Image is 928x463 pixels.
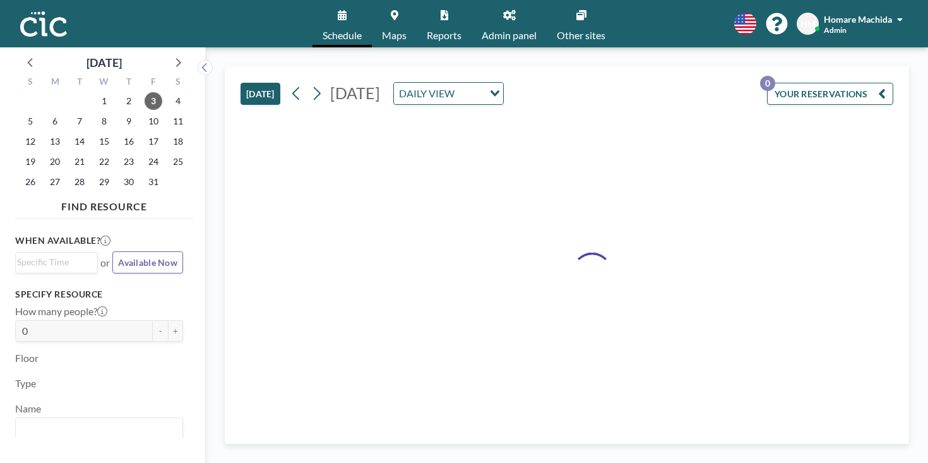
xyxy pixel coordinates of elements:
[169,153,187,171] span: Saturday, October 25, 2025
[18,75,43,91] div: S
[46,153,64,171] span: Monday, October 20, 2025
[71,133,88,150] span: Tuesday, October 14, 2025
[482,30,537,40] span: Admin panel
[71,112,88,130] span: Tuesday, October 7, 2025
[118,257,177,268] span: Available Now
[15,305,107,318] label: How many people?
[71,173,88,191] span: Tuesday, October 28, 2025
[116,75,141,91] div: T
[100,256,110,269] span: or
[145,133,162,150] span: Friday, October 17, 2025
[92,75,117,91] div: W
[169,112,187,130] span: Saturday, October 11, 2025
[46,112,64,130] span: Monday, October 6, 2025
[800,18,816,30] span: HM
[760,76,775,91] p: 0
[46,133,64,150] span: Monday, October 13, 2025
[557,30,605,40] span: Other sites
[165,75,190,91] div: S
[15,195,193,213] h4: FIND RESOURCE
[17,421,175,437] input: Search for option
[427,30,461,40] span: Reports
[396,85,457,102] span: DAILY VIEW
[95,112,113,130] span: Wednesday, October 8, 2025
[21,133,39,150] span: Sunday, October 12, 2025
[767,83,893,105] button: YOUR RESERVATIONS0
[145,153,162,171] span: Friday, October 24, 2025
[15,402,41,415] label: Name
[824,25,847,35] span: Admin
[824,14,892,25] span: Homare Machida
[169,92,187,110] span: Saturday, October 4, 2025
[15,289,183,300] h3: Specify resource
[95,153,113,171] span: Wednesday, October 22, 2025
[145,173,162,191] span: Friday, October 31, 2025
[458,85,482,102] input: Search for option
[86,54,122,71] div: [DATE]
[95,173,113,191] span: Wednesday, October 29, 2025
[71,153,88,171] span: Tuesday, October 21, 2025
[145,92,162,110] span: Friday, October 3, 2025
[46,173,64,191] span: Monday, October 27, 2025
[15,352,39,364] label: Floor
[15,377,36,390] label: Type
[21,173,39,191] span: Sunday, October 26, 2025
[141,75,165,91] div: F
[95,133,113,150] span: Wednesday, October 15, 2025
[394,83,503,104] div: Search for option
[168,320,183,342] button: +
[330,83,380,102] span: [DATE]
[120,133,138,150] span: Thursday, October 16, 2025
[120,92,138,110] span: Thursday, October 2, 2025
[120,173,138,191] span: Thursday, October 30, 2025
[68,75,92,91] div: T
[323,30,362,40] span: Schedule
[112,251,183,274] button: Available Now
[153,320,168,342] button: -
[21,153,39,171] span: Sunday, October 19, 2025
[17,255,90,269] input: Search for option
[21,112,39,130] span: Sunday, October 5, 2025
[95,92,113,110] span: Wednesday, October 1, 2025
[145,112,162,130] span: Friday, October 10, 2025
[120,112,138,130] span: Thursday, October 9, 2025
[169,133,187,150] span: Saturday, October 18, 2025
[382,30,407,40] span: Maps
[16,418,182,440] div: Search for option
[120,153,138,171] span: Thursday, October 23, 2025
[241,83,280,105] button: [DATE]
[43,75,68,91] div: M
[20,11,67,37] img: organization-logo
[16,253,97,272] div: Search for option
